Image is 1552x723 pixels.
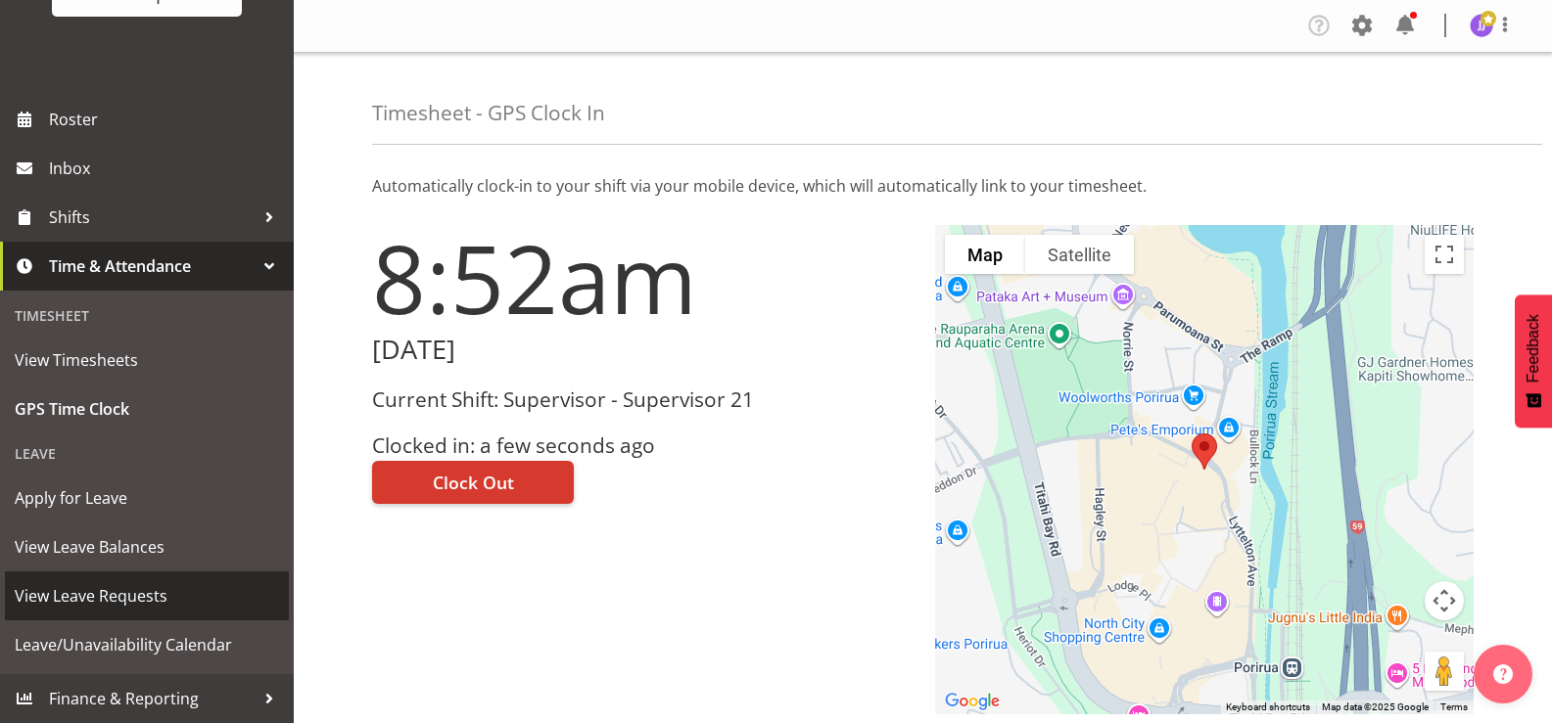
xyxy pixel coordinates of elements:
[5,571,289,620] a: View Leave Requests
[1025,235,1134,274] button: Show satellite imagery
[372,434,912,457] h3: Clocked in: a few seconds ago
[5,522,289,571] a: View Leave Balances
[15,394,279,424] span: GPS Time Clock
[49,105,284,134] span: Roster
[1322,701,1429,712] span: Map data ©2025 Google
[49,154,284,183] span: Inbox
[5,474,289,522] a: Apply for Leave
[1425,235,1464,274] button: Toggle fullscreen view
[15,345,279,375] span: View Timesheets
[1515,294,1552,428] button: Feedback - Show survey
[5,433,289,474] div: Leave
[940,689,1005,714] a: Open this area in Google Maps (opens a new window)
[1525,314,1542,383] span: Feedback
[5,336,289,384] a: View Timesheets
[1226,700,1310,714] button: Keyboard shortcuts
[5,620,289,669] a: Leave/Unavailability Calendar
[1440,701,1468,712] a: Terms (opens in new tab)
[372,335,912,365] h2: [DATE]
[372,388,912,411] h3: Current Shift: Supervisor - Supervisor 21
[372,102,605,124] h4: Timesheet - GPS Clock In
[372,461,574,504] button: Clock Out
[49,684,255,713] span: Finance & Reporting
[15,532,279,562] span: View Leave Balances
[1425,652,1464,691] button: Drag Pegman onto the map to open Street View
[940,689,1005,714] img: Google
[15,483,279,513] span: Apply for Leave
[49,203,255,232] span: Shifts
[5,295,289,336] div: Timesheet
[372,225,912,331] h1: 8:52am
[433,470,514,495] span: Clock Out
[1493,664,1513,684] img: help-xxl-2.png
[15,630,279,659] span: Leave/Unavailability Calendar
[15,581,279,610] span: View Leave Requests
[49,251,255,281] span: Time & Attendance
[1470,14,1493,37] img: janelle-jonkers702.jpg
[372,174,1474,198] p: Automatically clock-in to your shift via your mobile device, which will automatically link to you...
[1425,581,1464,620] button: Map camera controls
[945,235,1025,274] button: Show street map
[5,384,289,433] a: GPS Time Clock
